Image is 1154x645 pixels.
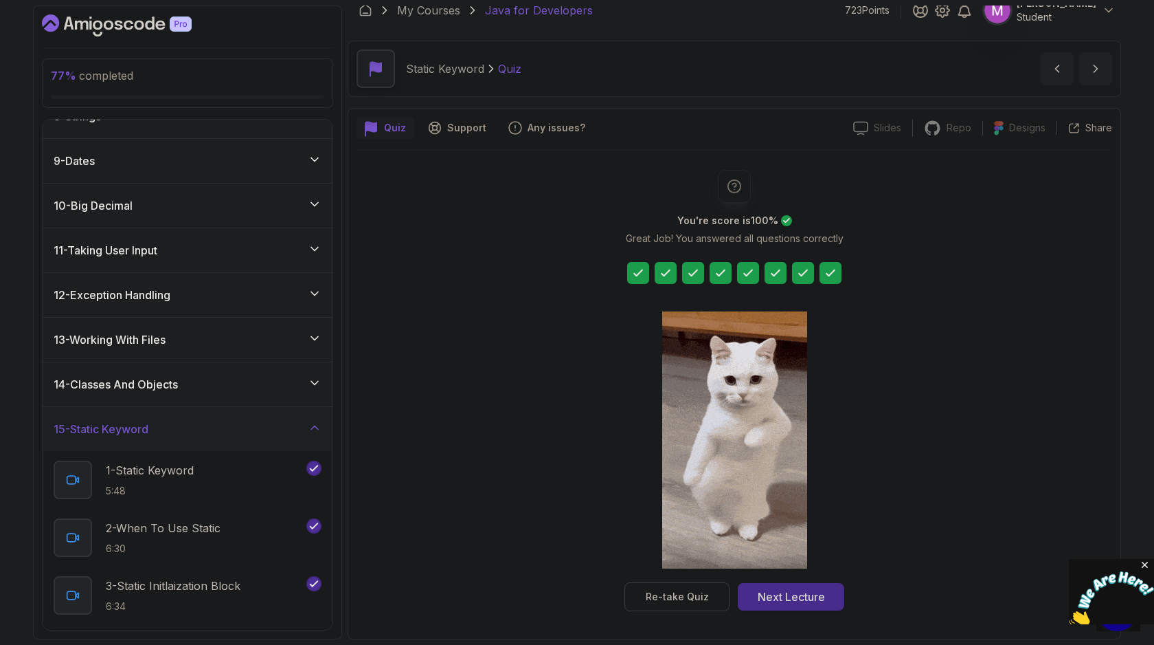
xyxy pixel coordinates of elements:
[384,121,406,135] p: Quiz
[1085,121,1112,135] p: Share
[738,583,844,611] button: Next Lecture
[106,484,194,498] p: 5:48
[43,273,332,317] button: 12-Exception Handling
[106,600,240,613] p: 6:34
[54,287,170,303] h3: 12 - Exception Handling
[43,362,332,406] button: 14-Classes And Objects
[357,117,414,139] button: quiz button
[43,318,332,362] button: 13-Working With Files
[54,153,95,169] h3: 9 - Dates
[485,2,593,19] p: Java for Developers
[106,578,240,594] p: 3 - Static Initlaization Block
[54,518,321,557] button: 2-When To Use Static6:30
[420,117,495,139] button: Support button
[42,14,223,36] a: Dashboard
[51,69,133,83] span: completed
[500,117,593,139] button: Feedback button
[51,69,76,83] span: 77 %
[43,228,332,272] button: 11-Taking User Input
[1017,10,1096,24] p: Student
[624,582,729,611] button: Re-take Quiz
[106,520,220,536] p: 2 - When To Use Static
[54,242,157,259] h3: 11 - Taking User Input
[447,121,486,135] p: Support
[43,407,332,451] button: 15-Static Keyword
[54,331,166,348] h3: 13 - Working With Files
[677,214,778,228] h2: You're score is 100 %
[54,376,178,393] h3: 14 - Classes And Objects
[874,121,901,135] p: Slides
[662,311,807,569] img: cool-cat
[758,589,825,605] div: Next Lecture
[54,197,133,214] h3: 10 - Big Decimal
[359,3,372,17] a: Dashboard
[1041,52,1074,85] button: previous content
[106,542,220,556] p: 6:30
[845,3,890,17] p: 723 Points
[1069,559,1154,624] iframe: chat widget
[43,139,332,183] button: 9-Dates
[528,121,585,135] p: Any issues?
[626,232,844,245] p: Great Job! You answered all questions correctly
[646,590,709,604] div: Re-take Quiz
[406,61,484,77] p: Static Keyword
[498,61,521,77] p: Quiz
[1079,52,1112,85] button: next content
[947,121,971,135] p: Repo
[54,461,321,499] button: 1-Static Keyword5:48
[43,184,332,228] button: 10-Big Decimal
[54,576,321,615] button: 3-Static Initlaization Block6:34
[1056,121,1112,135] button: Share
[397,2,460,19] a: My Courses
[106,462,194,479] p: 1 - Static Keyword
[1009,121,1045,135] p: Designs
[54,421,148,437] h3: 15 - Static Keyword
